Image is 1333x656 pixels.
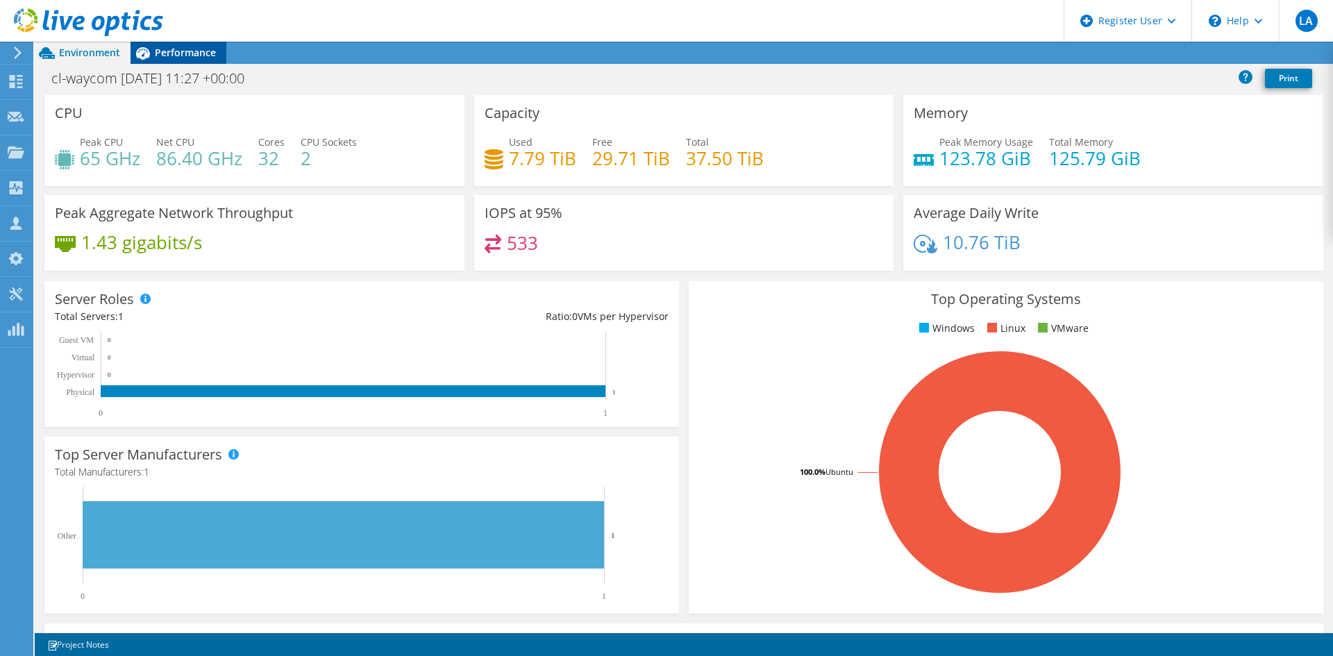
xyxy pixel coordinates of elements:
text: 0 [99,408,103,418]
h3: IOPS at 95% [485,205,562,221]
div: Ratio: VMs per Hypervisor [362,309,669,324]
h3: Capacity [485,106,539,121]
span: Performance [155,46,216,59]
span: Total [686,135,709,149]
text: Physical [66,387,94,397]
h3: Server Roles [55,292,134,307]
h4: 65 GHz [80,151,140,166]
h4: 86.40 GHz [156,151,242,166]
span: 0 [572,310,578,323]
text: 0 [108,371,111,378]
text: Hypervisor [57,370,94,380]
h3: Top Operating Systems [699,292,1313,307]
text: 1 [611,531,615,539]
text: 0 [108,337,111,344]
a: Project Notes [37,636,119,653]
h3: Memory [914,106,968,121]
span: Free [592,135,612,149]
h4: 7.79 TiB [509,151,576,166]
h1: cl-waycom [DATE] 11:27 +00:00 [45,71,266,86]
h4: 2 [301,151,357,166]
h3: Average Daily Write [914,205,1039,221]
span: Peak CPU [80,135,123,149]
text: 0 [81,591,85,601]
text: 1 [612,389,616,396]
span: Environment [59,46,120,59]
span: CPU Sockets [301,135,357,149]
h4: 29.71 TiB [592,151,670,166]
span: Total Memory [1049,135,1113,149]
tspan: 100.0% [800,466,825,477]
span: Net CPU [156,135,194,149]
a: Print [1265,69,1312,88]
li: Windows [916,321,975,336]
h4: 125.79 GiB [1049,151,1141,166]
text: Other [58,531,76,541]
h3: Peak Aggregate Network Throughput [55,205,293,221]
text: 1 [603,408,607,418]
text: Guest VM [59,335,94,345]
text: 0 [108,354,111,361]
h4: 1.43 gigabits/s [81,235,202,250]
tspan: Ubuntu [825,466,853,477]
div: Total Servers: [55,309,362,324]
h3: CPU [55,106,83,121]
li: VMware [1034,321,1089,336]
h4: 123.78 GiB [939,151,1033,166]
text: Virtual [72,353,95,362]
svg: \n [1209,15,1221,27]
span: LA [1296,10,1318,32]
text: 1 [602,591,606,601]
h3: Top Server Manufacturers [55,447,222,462]
h4: 10.76 TiB [943,235,1021,250]
span: Cores [258,135,285,149]
span: 1 [144,465,149,478]
h4: Total Manufacturers: [55,464,669,480]
span: Used [509,135,533,149]
h4: 32 [258,151,285,166]
h4: 37.50 TiB [686,151,764,166]
h4: 533 [507,235,538,251]
span: Peak Memory Usage [939,135,1033,149]
span: 1 [118,310,124,323]
li: Linux [984,321,1025,336]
